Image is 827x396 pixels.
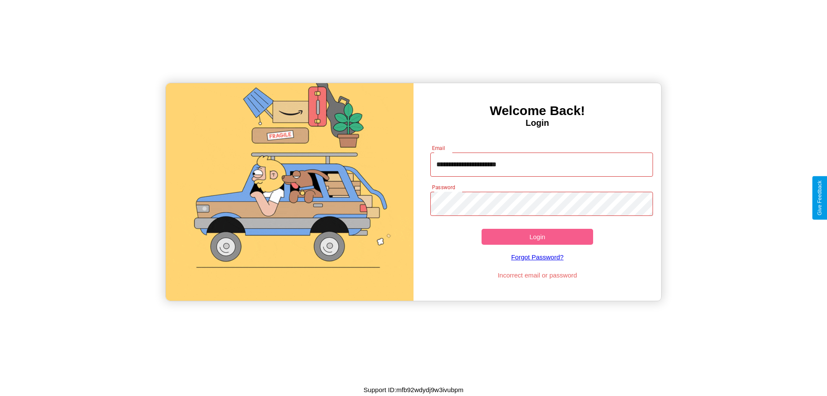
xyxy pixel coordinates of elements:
[482,229,593,245] button: Login
[426,269,649,281] p: Incorrect email or password
[166,83,413,301] img: gif
[413,118,661,128] h4: Login
[364,384,463,396] p: Support ID: mfb92wdydj9w3ivubpm
[817,181,823,215] div: Give Feedback
[432,184,455,191] label: Password
[413,103,661,118] h3: Welcome Back!
[432,144,445,152] label: Email
[426,245,649,269] a: Forgot Password?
